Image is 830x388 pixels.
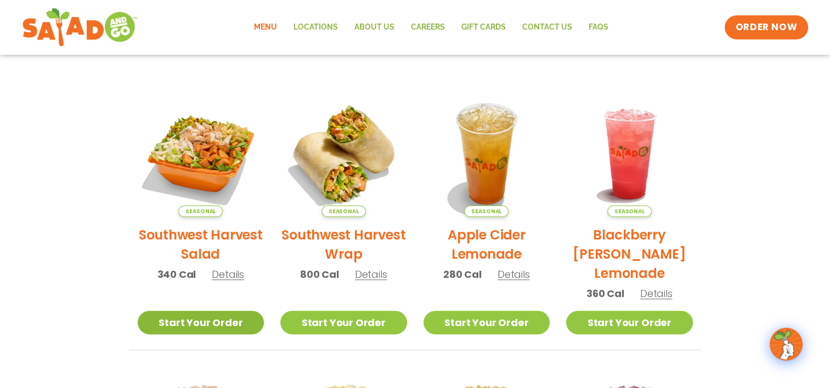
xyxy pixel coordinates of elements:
[22,5,138,49] img: new-SAG-logo-768×292
[607,206,652,217] span: Seasonal
[212,267,244,281] span: Details
[566,90,693,217] img: Product photo for Blackberry Bramble Lemonade
[138,90,264,217] img: Product photo for Southwest Harvest Salad
[246,15,285,40] a: Menu
[514,15,580,40] a: Contact Us
[566,311,693,334] a: Start Your Order
[178,206,223,217] span: Seasonal
[453,15,514,40] a: GIFT CARDS
[586,286,624,301] span: 360 Cal
[346,15,403,40] a: About Us
[424,311,550,334] a: Start Your Order
[464,206,509,217] span: Seasonal
[157,267,196,282] span: 340 Cal
[424,90,550,217] img: Product photo for Apple Cider Lemonade
[736,21,797,34] span: ORDER NOW
[725,15,808,39] a: ORDER NOW
[640,287,673,300] span: Details
[300,267,339,282] span: 800 Cal
[138,311,264,334] a: Start Your Order
[246,15,617,40] nav: Menu
[771,329,801,360] img: wpChatIcon
[443,267,482,282] span: 280 Cal
[580,15,617,40] a: FAQs
[280,225,407,264] h2: Southwest Harvest Wrap
[498,267,530,281] span: Details
[566,225,693,283] h2: Blackberry [PERSON_NAME] Lemonade
[138,225,264,264] h2: Southwest Harvest Salad
[424,225,550,264] h2: Apple Cider Lemonade
[355,267,387,281] span: Details
[280,90,407,217] img: Product photo for Southwest Harvest Wrap
[321,206,366,217] span: Seasonal
[280,311,407,334] a: Start Your Order
[285,15,346,40] a: Locations
[403,15,453,40] a: Careers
